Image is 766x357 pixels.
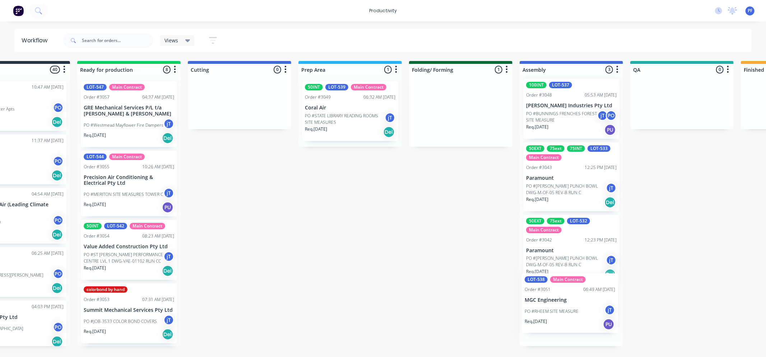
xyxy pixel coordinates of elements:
div: Workflow [22,36,51,45]
div: productivity [366,5,400,16]
img: Factory [13,5,24,16]
span: Views [164,37,178,44]
input: Search for orders... [82,33,153,48]
span: PF [748,8,752,14]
